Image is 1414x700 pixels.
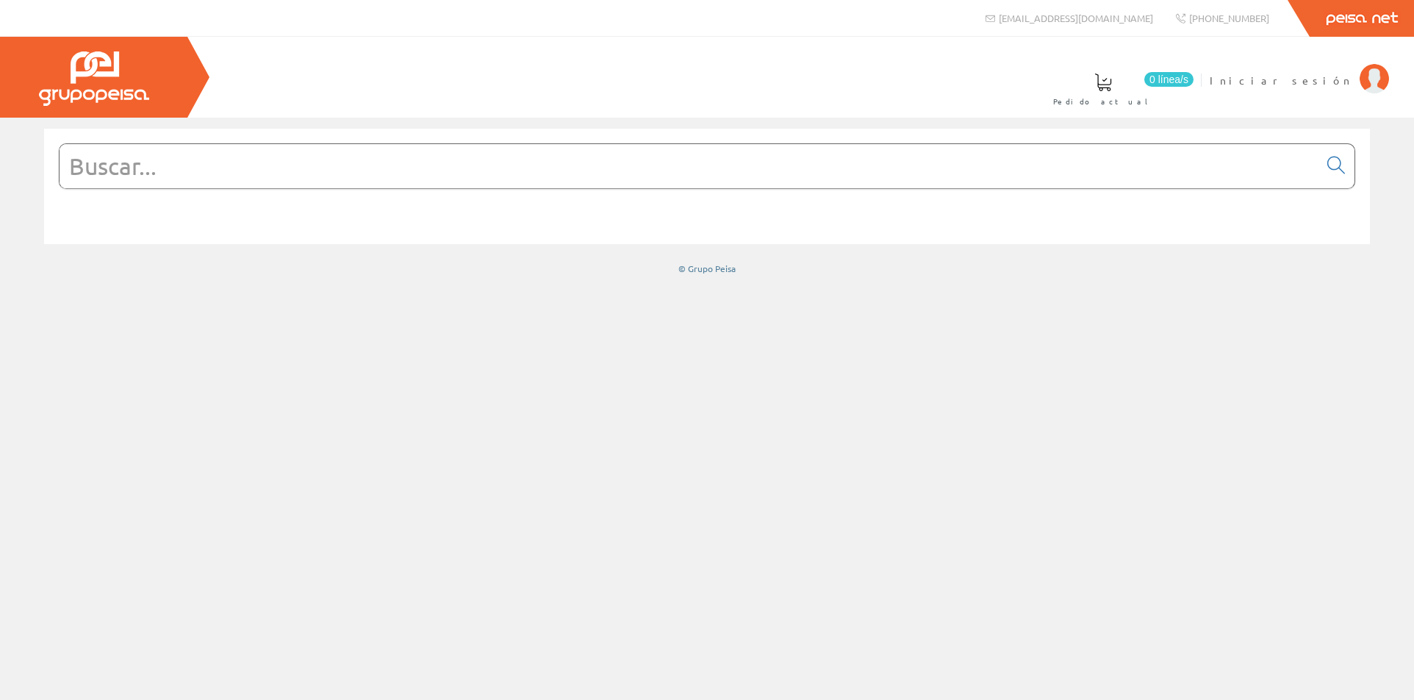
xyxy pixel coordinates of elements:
span: Iniciar sesión [1210,73,1352,87]
span: [PHONE_NUMBER] [1189,12,1269,24]
img: Grupo Peisa [39,51,149,106]
div: © Grupo Peisa [44,262,1370,275]
span: Pedido actual [1053,94,1153,109]
span: 0 línea/s [1144,72,1194,87]
input: Buscar... [60,144,1318,188]
a: Iniciar sesión [1210,61,1389,75]
span: [EMAIL_ADDRESS][DOMAIN_NAME] [999,12,1153,24]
